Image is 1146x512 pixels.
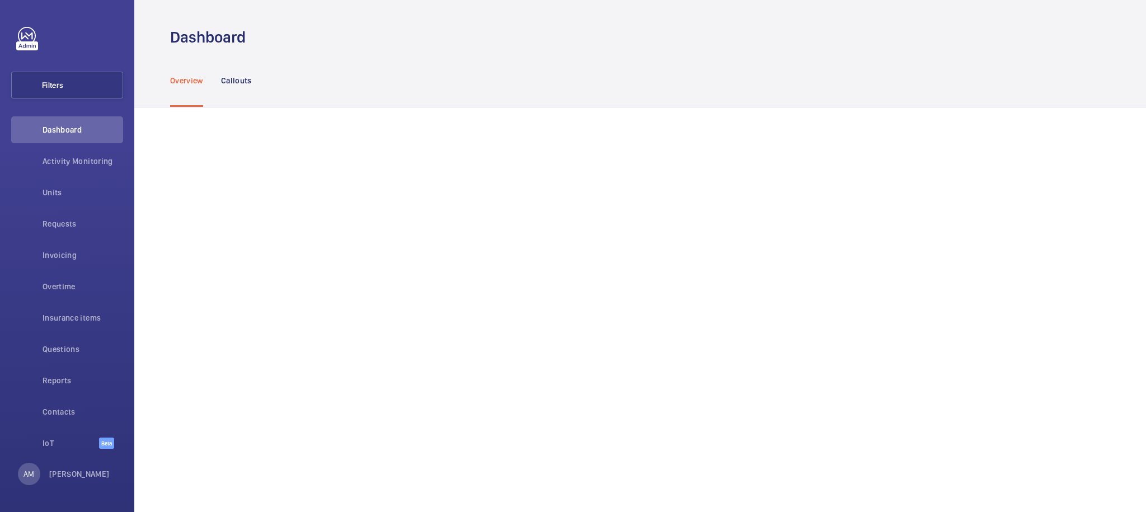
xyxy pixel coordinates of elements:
[43,218,123,229] span: Requests
[42,79,63,91] span: Filters
[49,468,110,480] p: [PERSON_NAME]
[43,281,123,292] span: Overtime
[43,375,123,386] span: Reports
[170,75,203,86] p: Overview
[43,187,123,198] span: Units
[24,468,34,480] p: AM
[43,156,123,167] span: Activity Monitoring
[43,406,123,417] span: Contacts
[43,438,99,449] span: IoT
[43,124,123,135] span: Dashboard
[11,72,123,98] button: Filters
[43,312,123,323] span: Insurance items
[99,438,114,449] span: Beta
[43,250,123,261] span: Invoicing
[43,344,123,355] span: Questions
[221,75,252,86] p: Callouts
[170,27,252,48] h1: Dashboard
